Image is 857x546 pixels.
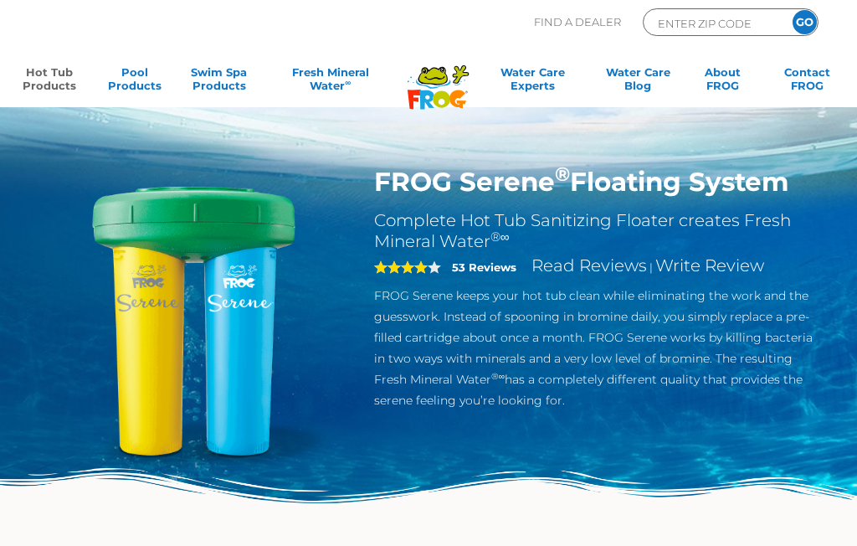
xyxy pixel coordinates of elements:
[101,65,167,99] a: PoolProducts
[655,255,764,276] a: Write Review
[490,229,510,245] sup: ®∞
[38,166,349,476] img: hot-tub-product-serene-floater.png
[605,65,671,99] a: Water CareBlog
[374,166,819,198] h1: FROG Serene Floating System
[17,65,83,99] a: Hot TubProducts
[491,371,505,382] sup: ®∞
[345,78,351,87] sup: ∞
[374,260,428,274] span: 4
[398,44,478,110] img: Frog Products Logo
[690,65,756,99] a: AboutFROG
[555,162,570,186] sup: ®
[186,65,252,99] a: Swim SpaProducts
[531,255,647,276] a: Read Reviews
[649,260,653,274] span: |
[534,8,621,36] p: Find A Dealer
[480,65,586,99] a: Water CareExperts
[271,65,390,99] a: Fresh MineralWater∞
[774,65,840,99] a: ContactFROG
[374,210,819,252] h2: Complete Hot Tub Sanitizing Floater creates Fresh Mineral Water
[793,10,817,34] input: GO
[374,286,819,411] p: FROG Serene keeps your hot tub clean while eliminating the work and the guesswork. Instead of spo...
[452,260,516,274] strong: 53 Reviews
